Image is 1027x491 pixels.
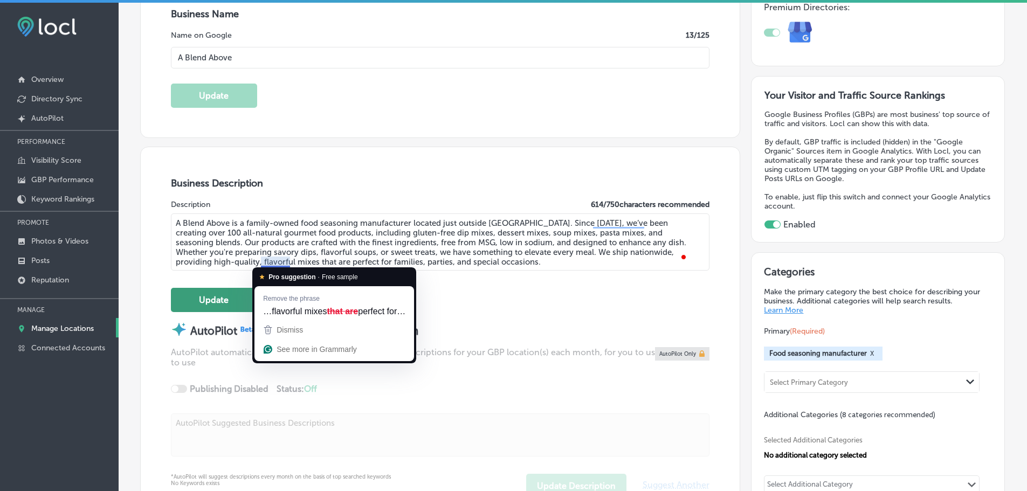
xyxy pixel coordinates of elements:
span: Selected Additional Categories [764,436,983,444]
img: Beta [237,324,259,334]
img: e7ababfa220611ac49bdb491a11684a6.png [780,12,821,53]
p: Keyword Rankings [31,195,94,204]
p: GBP Performance [31,175,94,184]
p: Connected Accounts [31,343,105,352]
img: fda3e92497d09a02dc62c9cd864e3231.png [17,17,77,37]
h3: Business Name [171,8,710,20]
textarea: To enrich screen reader interactions, please activate Accessibility in Grammarly extension settings [171,213,710,271]
p: Reputation [31,275,69,285]
p: Posts [31,256,50,265]
p: Make the primary category the best choice for describing your business. Additional categories wil... [764,287,991,315]
p: Overview [31,75,64,84]
button: Update [171,288,257,312]
p: Visibility Score [31,156,81,165]
span: No additional category selected [764,451,867,459]
input: Enter Location Name [171,47,710,68]
button: Update [171,84,257,108]
h3: Your Visitor and Traffic Source Rankings [764,89,991,101]
a: Learn More [764,306,803,315]
div: Select Primary Category [770,378,848,386]
label: 13 /125 [686,31,709,40]
h3: Business Description [171,177,710,189]
p: To enable, just flip this switch and connect your Google Analytics account. [764,192,991,211]
p: Directory Sync [31,94,82,103]
label: 614 / 750 characters recommended [591,200,709,209]
h3: Categories [764,266,991,282]
p: Google Business Profiles (GBPs) are most business' top source of traffic and visitors. Locl can s... [764,110,991,128]
strong: AutoPilot Generated Business Description [190,324,418,337]
p: AutoPilot [31,114,64,123]
img: autopilot-icon [171,321,187,337]
span: Additional Categories [764,410,935,419]
p: Manage Locations [31,324,94,333]
p: Photos & Videos [31,237,88,246]
span: (8 categories recommended) [840,410,935,420]
span: (Required) [790,327,825,336]
span: Primary [764,327,825,336]
label: Enabled [783,219,816,230]
label: Name on Google [171,31,232,40]
p: By default, GBP traffic is included (hidden) in the "Google Organic" Sources item in Google Analy... [764,137,991,183]
button: X [867,349,877,358]
label: Description [171,200,210,209]
h4: Premium Directories: [764,2,991,12]
span: Food seasoning manufacturer [769,349,867,357]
